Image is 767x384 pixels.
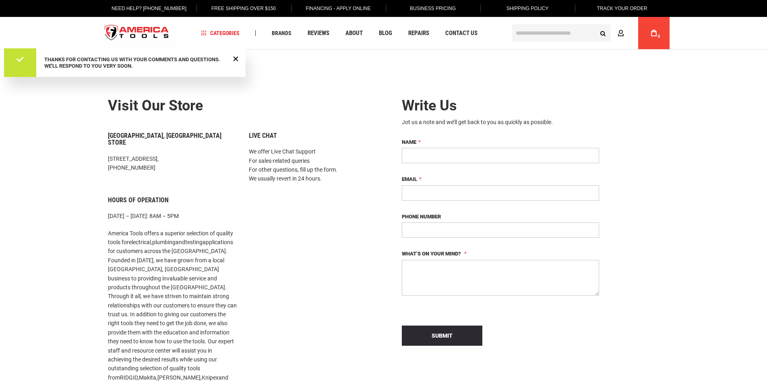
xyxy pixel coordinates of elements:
img: America Tools [98,18,176,48]
div: Jot us a note and we’ll get back to you as quickly as possible. [402,118,599,126]
span: Blog [379,30,392,36]
h6: Hours of Operation [108,197,237,204]
button: Submit [402,326,482,346]
a: Brands [268,28,295,39]
a: testing [185,239,203,245]
a: Blog [375,28,396,39]
span: Shipping Policy [507,6,549,11]
h6: Live Chat [249,132,378,139]
span: Repairs [408,30,429,36]
a: [PERSON_NAME] [157,374,201,381]
a: Knipex [202,374,219,381]
p: [DATE] – [DATE]: 8AM – 5PM [108,212,237,220]
div: Close Message [231,53,241,64]
span: What’s on your mind? [402,251,461,257]
span: Name [402,139,416,145]
a: Contact Us [442,28,481,39]
span: Write Us [402,97,457,114]
h2: Visit our store [108,98,378,114]
span: Categories [201,30,240,36]
a: plumbing [152,239,176,245]
a: Makita [139,374,156,381]
a: Reviews [304,28,333,39]
a: 0 [646,17,662,49]
span: Brands [272,30,292,36]
a: Repairs [405,28,433,39]
a: Categories [197,28,243,39]
span: Contact Us [445,30,478,36]
button: Search [595,25,611,41]
a: store logo [98,18,176,48]
span: Reviews [308,30,329,36]
a: RIDGID [120,374,138,381]
p: [STREET_ADDRESS], [PHONE_NUMBER] [108,154,237,172]
h6: [GEOGRAPHIC_DATA], [GEOGRAPHIC_DATA] Store [108,132,237,146]
a: electrical [129,239,151,245]
span: Submit [432,332,453,339]
span: About [345,30,363,36]
a: About [342,28,366,39]
p: We offer Live Chat Support For sales-related queries For other questions, fill up the form. We us... [249,147,378,183]
div: Thanks for contacting us with your comments and questions. We'll respond to you very soon. [44,56,229,69]
span: 0 [658,34,660,39]
span: Email [402,176,417,182]
span: Phone Number [402,214,441,220]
